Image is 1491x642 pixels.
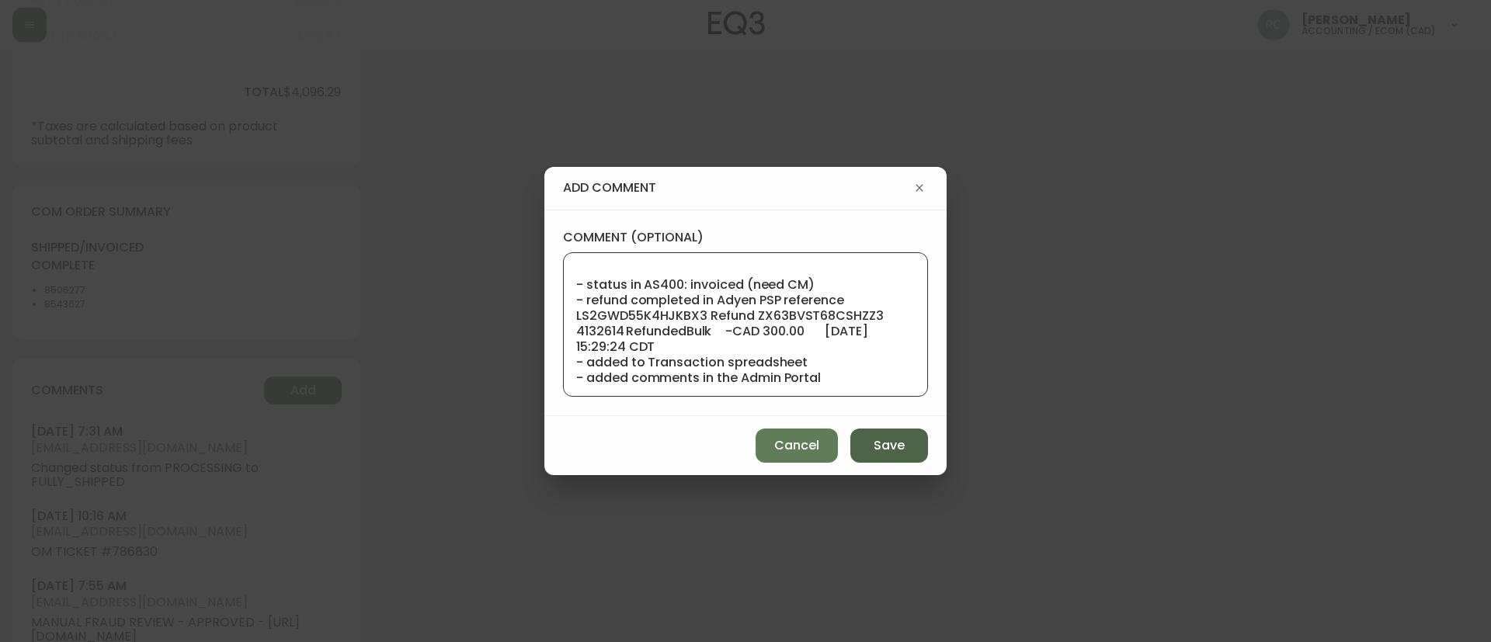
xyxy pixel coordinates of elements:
[756,429,838,463] button: Cancel
[774,437,819,454] span: Cancel
[563,229,928,246] label: comment (optional)
[576,262,915,387] textarea: COMPENSATION FOR DELAY TICKET# 786830 ORD# 4132614 SUBTOTAL: $267.86 TOTAL: $300.00 - status in A...
[874,437,905,454] span: Save
[563,179,911,196] h4: add comment
[850,429,928,463] button: Save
